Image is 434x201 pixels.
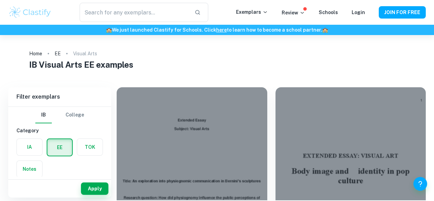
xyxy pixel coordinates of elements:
h6: Filter exemplars [8,87,111,107]
h6: Category [16,127,103,134]
span: 🏫 [106,27,112,33]
p: Review [282,9,305,16]
button: College [66,107,84,123]
h6: We just launched Clastify for Schools. Click to learn how to become a school partner. [1,26,433,34]
button: Notes [17,161,42,177]
input: Search for any exemplars... [80,3,189,22]
button: EE [47,139,72,156]
a: EE [55,49,61,58]
button: JOIN FOR FREE [379,6,426,19]
p: Visual Arts [73,50,97,57]
button: Help and Feedback [413,177,427,191]
a: Login [352,10,365,15]
span: 🏫 [322,27,328,33]
p: Exemplars [236,8,268,16]
button: IA [17,139,42,155]
h1: IB Visual Arts EE examples [29,58,405,71]
img: Clastify logo [8,5,52,19]
button: IB [35,107,52,123]
a: Schools [319,10,338,15]
a: here [216,27,227,33]
div: Filter type choice [35,107,84,123]
a: Home [29,49,42,58]
button: Apply [81,182,108,195]
button: TOK [77,139,103,155]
